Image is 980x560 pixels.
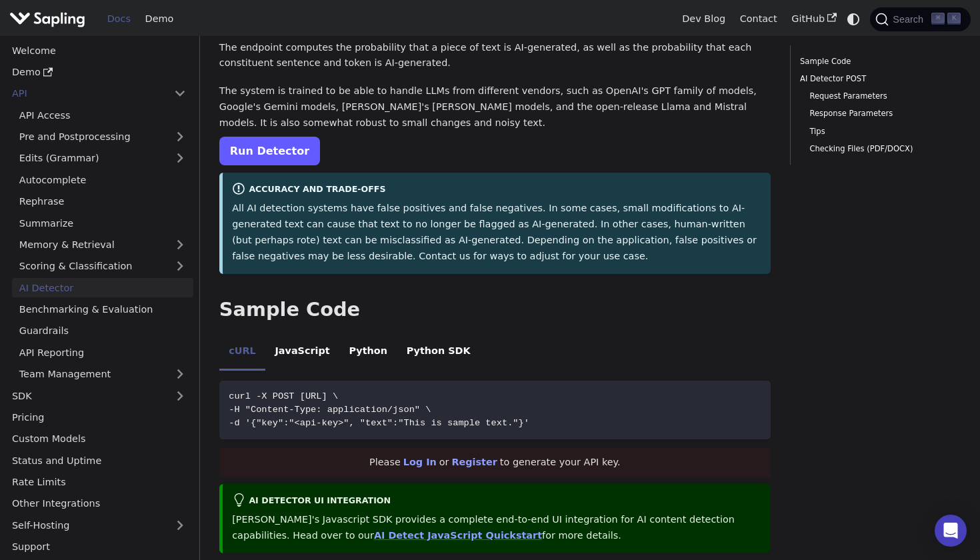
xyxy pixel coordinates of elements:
a: Log In [403,457,437,467]
a: Sapling.ai [9,9,90,29]
a: Welcome [5,41,193,60]
a: Demo [5,63,193,82]
a: Rate Limits [5,473,193,492]
li: JavaScript [265,334,339,371]
p: [PERSON_NAME]'s Javascript SDK provides a complete end-to-end UI integration for AI content detec... [232,512,761,544]
button: Switch between dark and light mode (currently system mode) [844,9,863,29]
h2: Sample Code [219,298,771,322]
li: cURL [219,334,265,371]
a: Support [5,537,193,557]
a: Scoring & Classification [12,257,193,276]
span: -H "Content-Type: application/json" \ [229,405,431,415]
a: Summarize [12,213,193,233]
a: Team Management [12,365,193,384]
button: Expand sidebar category 'SDK' [167,386,193,405]
a: Dev Blog [675,9,732,29]
img: Sapling.ai [9,9,85,29]
a: SDK [5,386,167,405]
a: API [5,84,167,103]
p: The endpoint computes the probability that a piece of text is AI-generated, as well as the probab... [219,40,771,72]
a: AI Detector [12,278,193,297]
kbd: ⌘ [931,13,945,25]
a: Sample Code [800,55,956,68]
a: Pre and Postprocessing [12,127,193,147]
a: Contact [733,9,785,29]
a: GitHub [784,9,843,29]
span: curl -X POST [URL] \ [229,391,338,401]
a: Pricing [5,408,193,427]
a: Response Parameters [809,107,951,120]
a: Register [451,457,497,467]
button: Search (Command+K) [870,7,970,31]
a: Guardrails [12,321,193,341]
a: Rephrase [12,192,193,211]
span: Search [889,14,931,25]
a: Docs [100,9,138,29]
div: AI Detector UI integration [232,493,761,509]
a: Request Parameters [809,90,951,103]
button: Collapse sidebar category 'API' [167,84,193,103]
a: API Access [12,105,193,125]
div: Please or to generate your API key. [219,448,771,477]
span: -d '{"key":"<api-key>", "text":"This is sample text."}' [229,418,529,428]
a: Memory & Retrieval [12,235,193,255]
a: Self-Hosting [5,515,193,535]
a: AI Detect JavaScript Quickstart [374,530,542,541]
a: Demo [138,9,181,29]
p: The system is trained to be able to handle LLMs from different vendors, such as OpenAI's GPT fami... [219,83,771,131]
a: Checking Files (PDF/DOCX) [809,143,951,155]
a: API Reporting [12,343,193,362]
a: Autocomplete [12,170,193,189]
a: Run Detector [219,137,320,165]
a: Tips [809,125,951,138]
li: Python [339,334,397,371]
div: Accuracy and Trade-offs [232,182,761,198]
a: Edits (Grammar) [12,149,193,168]
kbd: K [947,13,961,25]
a: Benchmarking & Evaluation [12,300,193,319]
a: AI Detector POST [800,73,956,85]
a: Other Integrations [5,494,193,513]
a: Status and Uptime [5,451,193,470]
li: Python SDK [397,334,480,371]
p: All AI detection systems have false positives and false negatives. In some cases, small modificat... [232,201,761,264]
a: Custom Models [5,429,193,449]
div: Open Intercom Messenger [935,515,967,547]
